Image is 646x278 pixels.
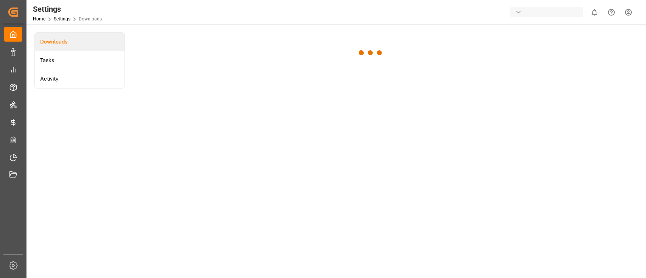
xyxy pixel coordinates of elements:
[35,51,125,70] a: Tasks
[35,33,125,51] a: Downloads
[33,16,45,22] a: Home
[33,3,102,15] div: Settings
[586,4,603,21] button: show 0 new notifications
[54,16,70,22] a: Settings
[603,4,620,21] button: Help Center
[35,70,125,88] a: Activity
